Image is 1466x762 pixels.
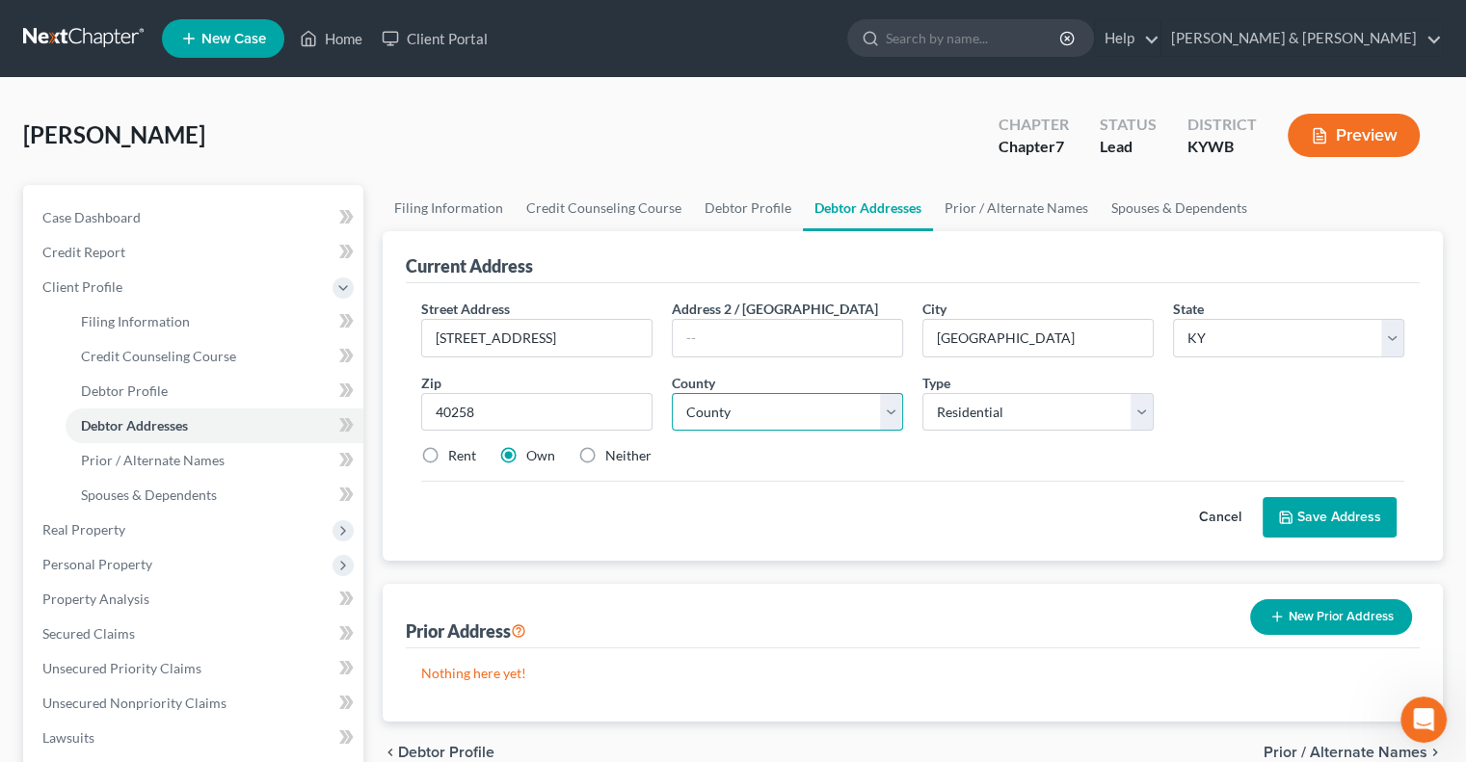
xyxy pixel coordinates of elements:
div: 🚨 Notice: MFA Filing Issue 🚨We’ve noticed some users are not receiving the MFA pop-up when filing... [15,151,316,506]
span: [PERSON_NAME] [23,120,205,148]
a: Prior / Alternate Names [933,185,1100,231]
input: Enter street address [422,320,652,356]
div: If you’ve had multiple failed attempts after waiting 10 minutes and need to file by the end of th... [31,343,301,418]
b: 10 full minutes [114,277,228,293]
div: Close [338,8,373,42]
a: Spouses & Dependents [66,478,363,512]
p: Active in the last 15m [93,24,231,43]
span: Street Address [421,301,510,317]
a: Case Dashboard [27,200,363,235]
div: Our team is actively investigating this issue and will provide updates as soon as more informatio... [31,428,301,485]
span: City [922,301,946,317]
a: Home [290,21,372,56]
a: Debtor Addresses [803,185,933,231]
span: State [1173,301,1204,317]
p: Nothing here yet! [421,664,1404,683]
div: Current Address [406,254,533,277]
span: Prior / Alternate Names [1264,745,1427,760]
b: 🚨 Notice: MFA Filing Issue 🚨 [31,164,255,179]
a: Unsecured Priority Claims [27,651,363,686]
span: Credit Counseling Course [81,348,236,364]
div: Chapter [999,114,1069,136]
button: Start recording [122,615,138,630]
h1: [PERSON_NAME] [93,10,219,24]
button: Emoji picker [61,615,76,630]
a: Debtor Profile [66,374,363,408]
input: XXXXX [421,393,653,432]
button: go back [13,8,49,44]
div: We’ve noticed some users are not receiving the MFA pop-up when filing [DATE]. [31,192,301,249]
div: District [1187,114,1257,136]
i: chevron_left [383,745,398,760]
iframe: Intercom live chat [1400,696,1447,743]
button: New Prior Address [1250,599,1412,635]
div: Status [1100,114,1157,136]
input: -- [673,320,902,356]
img: Profile image for Emma [55,11,86,41]
label: Own [526,446,555,465]
span: Lawsuits [42,729,94,746]
a: Filing Information [383,185,515,231]
div: Prior Address [406,619,526,643]
a: Lawsuits [27,721,363,755]
label: Type [922,373,950,393]
span: Zip [421,375,441,391]
div: Emma says… [15,151,370,548]
span: Filing Information [81,313,190,329]
div: [PERSON_NAME] • 3m ago [31,510,186,521]
div: If you experience this issue, please wait at least between filing attempts to allow MFA to reset ... [31,257,301,332]
i: chevron_right [1427,745,1443,760]
span: Unsecured Nonpriority Claims [42,695,227,711]
a: Spouses & Dependents [1100,185,1259,231]
a: Secured Claims [27,617,363,651]
span: Prior / Alternate Names [81,452,225,468]
span: Debtor Profile [398,745,494,760]
button: Home [302,8,338,44]
input: Enter city... [923,320,1153,356]
span: Credit Report [42,244,125,260]
div: Lead [1100,136,1157,158]
a: Debtor Addresses [66,408,363,443]
div: KYWB [1187,136,1257,158]
span: Secured Claims [42,625,135,642]
a: Filing Information [66,304,363,339]
a: Property Analysis [27,582,363,617]
button: chevron_left Debtor Profile [383,745,494,760]
label: Neither [605,446,652,465]
span: Property Analysis [42,591,149,607]
button: Preview [1288,114,1420,157]
a: Credit Counseling Course [515,185,693,231]
button: Cancel [1178,498,1263,537]
span: New Case [201,32,266,46]
span: Unsecured Priority Claims [42,660,201,676]
a: Prior / Alternate Names [66,443,363,478]
textarea: Message… [16,574,369,607]
span: Personal Property [42,556,152,572]
label: Address 2 / [GEOGRAPHIC_DATA] [672,299,878,319]
a: Credit Report [27,235,363,270]
div: Chapter [999,136,1069,158]
span: 7 [1055,137,1064,155]
a: Credit Counseling Course [66,339,363,374]
span: County [672,375,715,391]
span: Spouses & Dependents [81,486,217,503]
a: [PERSON_NAME] & [PERSON_NAME] [1161,21,1442,56]
button: Gif picker [92,615,107,630]
a: Help [1095,21,1159,56]
input: Search by name... [886,20,1062,56]
a: Client Portal [372,21,497,56]
label: Rent [448,446,476,465]
span: Real Property [42,521,125,538]
button: Prior / Alternate Names chevron_right [1264,745,1443,760]
span: Client Profile [42,278,122,295]
span: Case Dashboard [42,209,141,225]
a: Debtor Profile [693,185,803,231]
span: Debtor Addresses [81,417,188,434]
a: Unsecured Nonpriority Claims [27,686,363,721]
button: Send a message… [331,607,361,638]
button: Upload attachment [30,615,45,630]
span: Debtor Profile [81,382,168,399]
button: Save Address [1263,497,1397,538]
